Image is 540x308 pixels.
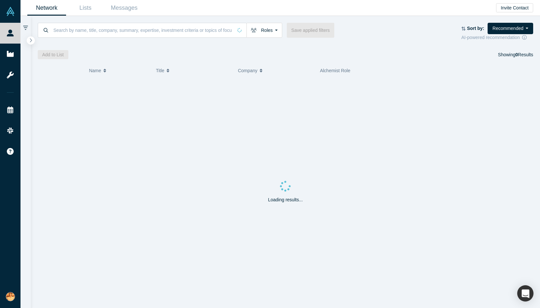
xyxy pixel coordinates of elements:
span: Name [89,64,101,77]
strong: Sort by: [467,26,484,31]
a: Messages [105,0,144,16]
span: Results [516,52,533,57]
button: Add to List [38,50,68,59]
button: Company [238,64,313,77]
a: Network [27,0,66,16]
button: Title [156,64,231,77]
span: Alchemist Role [320,68,350,73]
strong: 0 [516,52,518,57]
span: Title [156,64,164,77]
div: Showing [498,50,533,59]
button: Invite Contact [496,3,533,12]
p: Loading results... [268,196,303,203]
button: Save applied filters [287,23,334,38]
input: Search by name, title, company, summary, expertise, investment criteria or topics of focus [53,22,233,38]
img: Sumina Koiso's Account [6,292,15,301]
div: AI-powered recommendation [461,34,533,41]
button: Recommended [488,23,533,34]
a: Lists [66,0,105,16]
button: Roles [246,23,282,38]
img: Alchemist Vault Logo [6,7,15,16]
button: Name [89,64,149,77]
span: Company [238,64,257,77]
